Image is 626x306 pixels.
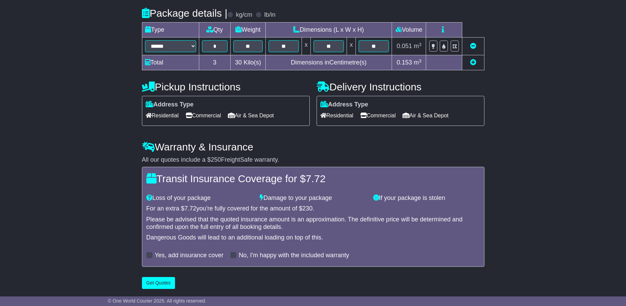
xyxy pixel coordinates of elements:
[414,43,422,49] span: m
[235,59,242,66] span: 30
[142,23,199,38] td: Type
[199,23,231,38] td: Qty
[142,277,175,289] button: Get Quotes
[231,23,266,38] td: Weight
[302,205,312,212] span: 230
[265,23,392,38] td: Dimensions (L x W x H)
[470,59,476,66] a: Add new item
[146,205,480,213] div: For an extra $ you're fully covered for the amount of $ .
[142,141,484,152] h4: Warranty & Insurance
[403,110,449,121] span: Air & Sea Depot
[370,194,483,202] div: If your package is stolen
[317,81,484,92] h4: Delivery Instructions
[264,11,275,19] label: lb/in
[302,38,310,55] td: x
[419,58,422,63] sup: 3
[347,38,356,55] td: x
[146,173,480,184] h4: Transit Insurance Coverage for $
[360,110,396,121] span: Commercial
[306,173,325,184] span: 7.72
[470,43,476,49] a: Remove this item
[397,43,412,49] span: 0.051
[419,42,422,47] sup: 3
[185,205,196,212] span: 7.72
[239,252,349,259] label: No, I'm happy with the included warranty
[231,55,266,70] td: Kilo(s)
[108,298,206,304] span: © One World Courier 2025. All rights reserved.
[146,216,480,231] div: Please be advised that the quoted insurance amount is an approximation. The definitive price will...
[155,252,223,259] label: Yes, add insurance cover
[320,101,368,108] label: Address Type
[186,110,221,121] span: Commercial
[146,101,194,108] label: Address Type
[142,156,484,164] div: All our quotes include a $ FreightSafe warranty.
[146,234,480,242] div: Dangerous Goods will lead to an additional loading on top of this.
[236,11,252,19] label: kg/cm
[414,59,422,66] span: m
[397,59,412,66] span: 0.153
[143,194,257,202] div: Loss of your package
[320,110,353,121] span: Residential
[142,55,199,70] td: Total
[142,81,310,92] h4: Pickup Instructions
[256,194,370,202] div: Damage to your package
[265,55,392,70] td: Dimensions in Centimetre(s)
[392,23,426,38] td: Volume
[199,55,231,70] td: 3
[211,156,221,163] span: 250
[228,110,274,121] span: Air & Sea Depot
[146,110,179,121] span: Residential
[142,8,228,19] h4: Package details |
